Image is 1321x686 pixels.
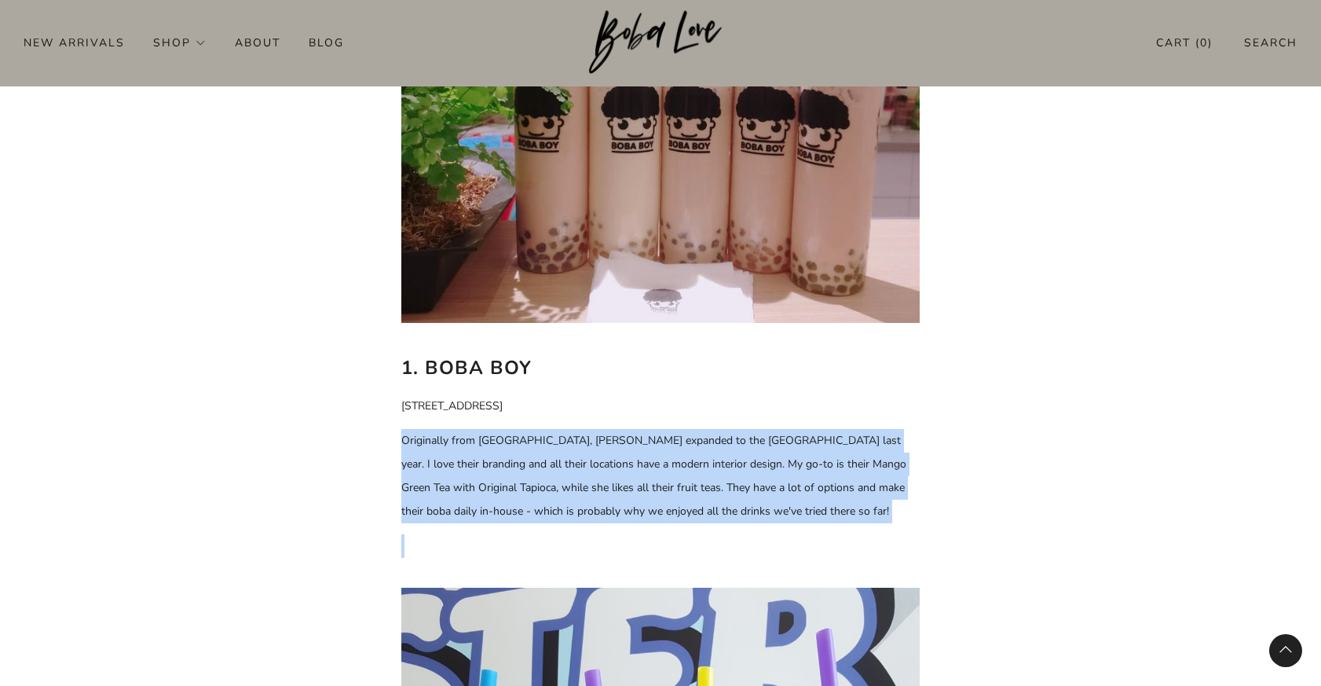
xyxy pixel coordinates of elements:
back-to-top-button: Back to top [1269,634,1302,667]
a: About [235,30,280,55]
a: Cart [1156,30,1213,56]
a: Blog [309,30,344,55]
p: [STREET_ADDRESS] [401,394,920,418]
a: Search [1244,30,1297,56]
b: 1. Boba Boy [401,355,532,380]
a: New Arrivals [24,30,125,55]
a: Shop [153,30,207,55]
items-count: 0 [1200,35,1208,50]
img: Boba Love [589,10,733,75]
p: Originally from [GEOGRAPHIC_DATA], [PERSON_NAME] expanded to the [GEOGRAPHIC_DATA] last year. I l... [401,429,920,523]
